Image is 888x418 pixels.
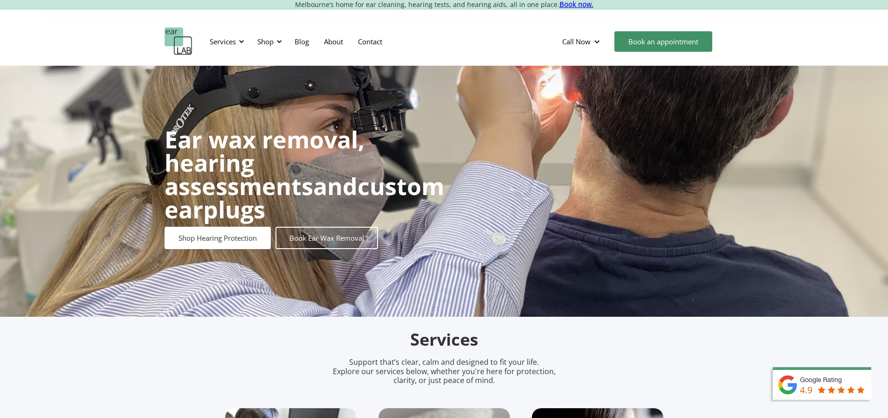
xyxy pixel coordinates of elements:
a: Book an appointment [614,31,712,52]
a: home [165,28,193,56]
p: Support that’s clear, calm and designed to fit your life. Explore our services below, whether you... [321,358,568,385]
h1: and [165,128,444,221]
a: About [317,28,351,55]
strong: Ear wax removal, hearing assessments [165,124,365,202]
div: Shop [252,28,285,56]
div: Call Now [555,28,610,56]
a: Book Ear Wax Removal [275,227,378,249]
strong: custom earplugs [165,170,444,225]
h2: Services [225,329,663,351]
a: Shop Hearing Protection [165,227,271,249]
div: Shop [257,37,274,46]
div: Services [204,28,247,56]
a: Contact [351,28,390,55]
div: Services [210,37,236,46]
div: Call Now [562,37,591,46]
a: Blog [287,28,317,55]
